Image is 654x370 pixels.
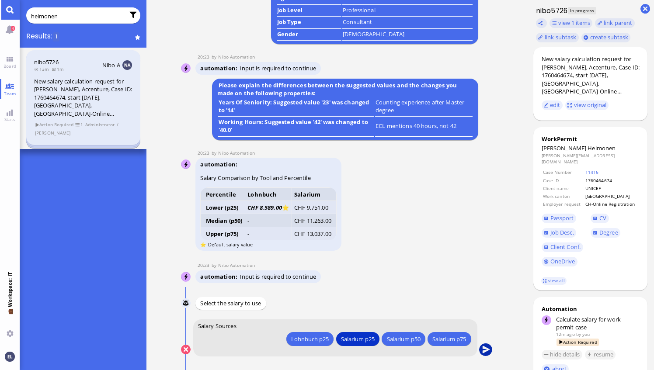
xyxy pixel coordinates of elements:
[543,177,584,184] td: Case ID
[582,331,590,337] span: elena.pascarelli@bluelakelegal.com
[7,307,13,327] span: 💼 Workspace: IT
[277,17,341,29] td: Job Type
[550,214,574,222] span: Passport
[200,241,253,248] small: ⭐ Default salary value
[556,315,640,331] div: Calculate salary for work permit case
[277,30,341,41] td: Gender
[543,169,584,176] td: Case Number
[568,7,596,14] span: In progress
[550,228,574,236] span: Job Desc.
[545,33,577,41] span: link subtask
[336,332,379,346] button: Salarium p25
[212,262,219,268] span: by
[543,193,584,200] td: Work canton
[85,121,115,128] span: Administrator
[195,297,266,310] div: Select the salary to use
[198,54,212,60] span: 20:23
[558,19,590,27] span: view 1 items
[542,228,577,238] a: Job Desc.
[343,6,376,14] runbook-parameter-view: Professional
[292,201,336,214] td: CHF 9,751.00
[542,144,587,152] span: [PERSON_NAME]
[576,331,581,337] span: by
[240,64,316,72] span: Input is required to continue
[1,63,18,69] span: Board
[122,60,132,70] img: NA
[245,227,292,240] td: -
[556,331,575,337] span: 12m ago
[218,262,255,268] span: automation@nibo.ai
[34,66,52,72] span: 13m
[599,228,618,236] span: Degree
[428,332,471,346] button: Salarium p75
[550,18,593,28] button: view 1 items
[557,339,599,346] span: Action Required
[292,187,336,201] th: Salarium
[291,334,329,343] div: undefined
[536,33,579,42] task-group-action-menu: link subtask
[585,201,639,207] td: CH-Online Registration
[218,98,375,117] td: Years Of Seniority: Suggested value '23' was changed to '14'
[591,228,620,238] a: Degree
[536,18,547,28] button: Copy ticket nibo5726 link to clipboard
[212,54,219,60] span: by
[542,350,583,360] button: hide details
[550,243,581,251] span: Client Conf.
[604,19,632,27] span: link parent
[5,352,14,361] img: You
[433,334,466,343] div: undefined
[595,18,635,28] task-group-action-menu: link parent
[198,150,212,156] span: 20:23
[102,61,120,69] span: Nibo A
[542,257,578,266] a: OneDrive
[181,345,191,354] button: Cancel
[2,90,18,97] span: Team
[542,135,640,143] div: WorkPermit
[292,214,336,227] td: CHF 11,263.00
[200,160,240,168] span: automation
[533,6,567,16] h1: nibo5726
[277,6,341,17] td: Job Level
[198,322,237,329] span: Salary Sources
[52,66,66,72] span: 1m
[181,64,191,73] img: Nibo Automation
[206,230,238,238] strong: Upper (p75)
[218,150,255,156] span: automation@nibo.ai
[212,150,219,156] span: by
[341,334,375,343] div: undefined
[31,11,124,21] input: Enter query or press / to filter
[181,272,191,282] img: Nibo Automation
[245,187,292,201] th: Lohnbuch
[75,121,84,128] span: view 1 items
[543,201,584,207] td: Employer request
[376,98,464,114] runbook-parameter-view: Counting experience after Master degree
[217,80,457,99] b: Please explain the differences between the suggested values and the changes you made on the follo...
[34,77,132,118] div: New salary calculation request for [PERSON_NAME], Accenture, Case ID: 1760464674, start [DATE], [...
[599,214,606,222] span: CV
[343,30,404,38] runbook-parameter-view: [DEMOGRAPHIC_DATA]
[542,242,583,252] a: Client Conf.
[588,144,616,152] span: Heimonen
[376,122,456,130] runbook-parameter-view: ECL mentions 40 hours, not 42
[53,32,59,41] span: 1
[585,169,599,175] a: 11416
[585,185,639,192] td: UNICEF
[542,55,640,96] div: New salary calculation request for [PERSON_NAME], Accenture, Case ID: 1760464674, start [DATE], [...
[2,116,17,122] span: Stats
[542,100,563,110] button: edit
[541,277,567,284] a: view all
[26,31,52,41] span: Results:
[581,33,631,42] button: create subtask
[200,273,240,280] span: automation
[245,214,292,227] td: -
[343,18,372,26] runbook-parameter-view: Consultant
[116,121,119,128] span: /
[382,332,425,346] button: Salarium p50
[387,334,421,343] div: undefined
[200,64,240,72] span: automation
[11,26,15,31] span: 4
[218,118,375,137] td: Working Hours: Suggested value '42' was changed to '40.0'
[585,193,639,200] td: [GEOGRAPHIC_DATA]
[34,58,59,66] a: nibo5726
